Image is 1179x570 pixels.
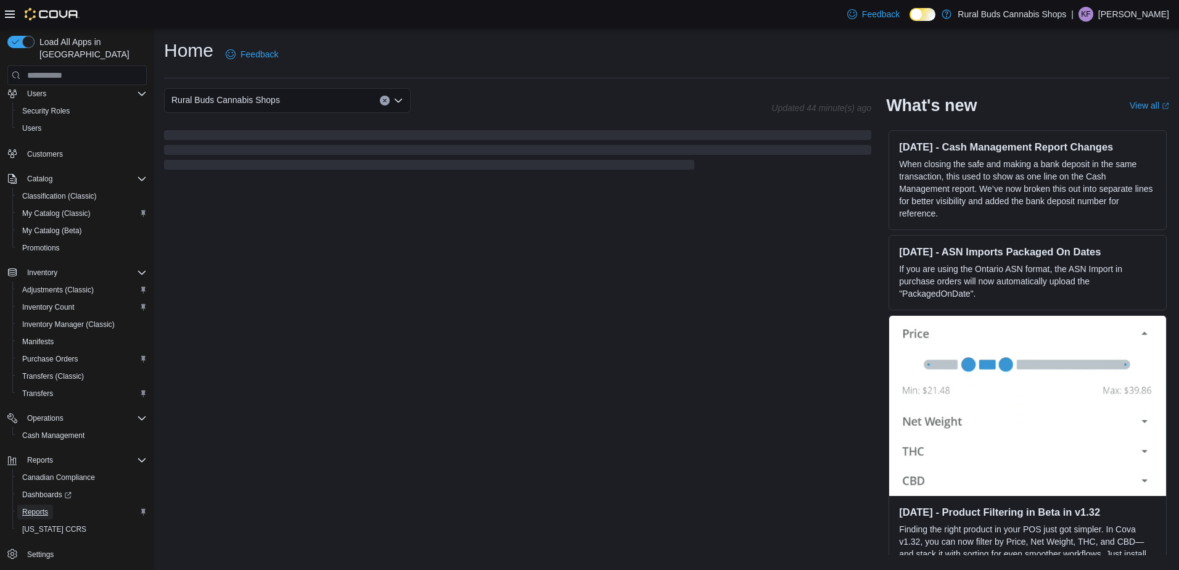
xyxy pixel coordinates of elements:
button: Cash Management [12,427,152,444]
span: My Catalog (Beta) [22,226,82,236]
input: Dark Mode [910,8,935,21]
a: Manifests [17,334,59,349]
a: Inventory Count [17,300,80,315]
span: My Catalog (Classic) [22,209,91,218]
span: Dashboards [17,487,147,502]
div: Kieran Fowler [1078,7,1093,22]
button: Operations [2,410,152,427]
button: Users [2,85,152,102]
a: Canadian Compliance [17,470,100,485]
button: My Catalog (Classic) [12,205,152,222]
button: [US_STATE] CCRS [12,521,152,538]
a: Customers [22,147,68,162]
a: Users [17,121,46,136]
span: Operations [22,411,147,426]
button: Inventory [22,265,62,280]
span: Classification (Classic) [17,189,147,204]
h3: [DATE] - Product Filtering in Beta in v1.32 [899,506,1156,518]
span: Purchase Orders [22,354,78,364]
span: Security Roles [22,106,70,116]
span: My Catalog (Classic) [17,206,147,221]
span: Feedback [862,8,900,20]
a: [US_STATE] CCRS [17,522,91,537]
button: Canadian Compliance [12,469,152,486]
button: Catalog [22,171,57,186]
span: Manifests [22,337,54,347]
a: Feedback [221,42,283,67]
span: Feedback [240,48,278,60]
a: Inventory Manager (Classic) [17,317,120,332]
span: Adjustments (Classic) [17,283,147,297]
span: Customers [27,149,63,159]
span: Catalog [22,171,147,186]
span: Manifests [17,334,147,349]
span: Users [22,86,147,101]
img: Cova [25,8,80,20]
span: Transfers [17,386,147,401]
span: Classification (Classic) [22,191,97,201]
button: Inventory Count [12,299,152,316]
a: Dashboards [12,486,152,503]
button: Open list of options [393,96,403,105]
span: Users [17,121,147,136]
a: Reports [17,505,53,519]
span: Settings [22,547,147,562]
button: Catalog [2,170,152,188]
span: Reports [27,455,53,465]
span: Inventory Count [22,302,75,312]
span: Transfers (Classic) [17,369,147,384]
span: Adjustments (Classic) [22,285,94,295]
button: Reports [12,503,152,521]
span: Users [27,89,46,99]
span: Promotions [22,243,60,253]
span: Canadian Compliance [22,473,95,482]
span: Reports [22,453,147,468]
span: Inventory Manager (Classic) [17,317,147,332]
span: Washington CCRS [17,522,147,537]
span: Inventory Count [17,300,147,315]
span: Inventory [27,268,57,278]
span: Cash Management [22,431,84,440]
button: Operations [22,411,68,426]
span: Dashboards [22,490,72,500]
p: Updated 44 minute(s) ago [771,103,871,113]
span: My Catalog (Beta) [17,223,147,238]
span: Load All Apps in [GEOGRAPHIC_DATA] [35,36,147,60]
span: [US_STATE] CCRS [22,524,86,534]
button: Reports [2,452,152,469]
a: Transfers (Classic) [17,369,89,384]
span: Catalog [27,174,52,184]
a: Classification (Classic) [17,189,102,204]
svg: External link [1162,102,1169,110]
h1: Home [164,38,213,63]
button: Transfers [12,385,152,402]
h3: [DATE] - Cash Management Report Changes [899,141,1156,153]
span: Loading [164,133,871,172]
a: Feedback [842,2,905,27]
h2: What's new [886,96,977,115]
span: Transfers [22,389,53,399]
button: Adjustments (Classic) [12,281,152,299]
p: [PERSON_NAME] [1098,7,1169,22]
span: Reports [17,505,147,519]
button: Settings [2,545,152,563]
button: Users [22,86,51,101]
button: Manifests [12,333,152,350]
span: KF [1081,7,1090,22]
span: Cash Management [17,428,147,443]
a: Dashboards [17,487,76,502]
a: Settings [22,547,59,562]
span: Transfers (Classic) [22,371,84,381]
button: Transfers (Classic) [12,368,152,385]
span: Users [22,123,41,133]
button: Promotions [12,239,152,257]
a: Cash Management [17,428,89,443]
span: Inventory [22,265,147,280]
a: Promotions [17,241,65,255]
h3: [DATE] - ASN Imports Packaged On Dates [899,246,1156,258]
button: Classification (Classic) [12,188,152,205]
span: Inventory Manager (Classic) [22,320,115,329]
span: Customers [22,146,147,161]
a: Purchase Orders [17,352,83,366]
a: My Catalog (Classic) [17,206,96,221]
